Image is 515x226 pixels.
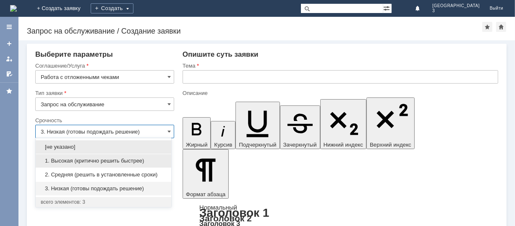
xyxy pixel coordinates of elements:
[3,67,16,81] a: Мои согласования
[199,204,237,211] a: Нормальный
[10,5,17,12] a: Перейти на домашнюю страницу
[183,50,259,58] span: Опишите суть заявки
[27,27,482,35] div: Запрос на обслуживание / Создание заявки
[320,99,367,149] button: Нижний индекс
[432,3,480,8] span: [GEOGRAPHIC_DATA]
[324,142,363,148] span: Нижний индекс
[186,191,225,197] span: Формат абзаца
[41,185,166,192] span: 3. Низкая (готовы подождать решение)
[199,213,252,223] a: Заголовок 2
[91,3,133,13] div: Создать
[10,5,17,12] img: logo
[199,206,269,219] a: Заголовок 1
[35,90,173,96] div: Тип заявки
[183,90,497,96] div: Описание
[183,149,229,199] button: Формат абзаца
[3,52,16,66] a: Мои заявки
[35,50,113,58] span: Выберите параметры
[41,158,166,164] span: 1. Высокая (критично решить быстрее)
[235,102,280,149] button: Подчеркнутый
[35,118,173,123] div: Срочность
[283,142,317,148] span: Зачеркнутый
[239,142,276,148] span: Подчеркнутый
[366,97,415,149] button: Верхний индекс
[3,37,16,50] a: Создать заявку
[280,105,320,149] button: Зачеркнутый
[183,63,497,68] div: Тема
[432,8,480,13] span: 3
[186,142,208,148] span: Жирный
[41,144,166,150] span: [не указано]
[214,142,232,148] span: Курсив
[41,199,166,205] div: всего элементов: 3
[183,117,211,149] button: Жирный
[35,63,173,68] div: Соглашение/Услуга
[482,22,492,32] div: Добавить в избранное
[211,121,235,149] button: Курсив
[496,22,506,32] div: Сделать домашней страницей
[370,142,411,148] span: Верхний индекс
[41,171,166,178] span: 2. Средняя (решить в установленные сроки)
[383,4,392,12] span: Расширенный поиск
